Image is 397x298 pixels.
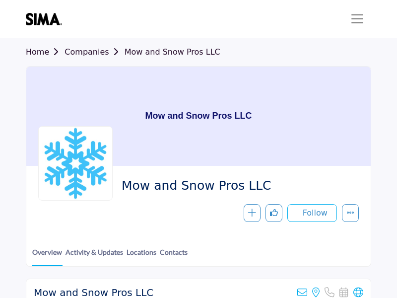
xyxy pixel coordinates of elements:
a: Home [26,47,65,57]
button: Like [265,204,282,222]
a: Companies [65,47,124,57]
h1: Mow and Snow Pros LLC [145,67,252,166]
a: Activity & Updates [65,247,124,265]
button: Toggle navigation [343,9,371,29]
span: Mow and Snow Pros LLC [122,178,351,194]
a: Overview [32,247,63,266]
a: Contacts [159,247,188,265]
img: site Logo [26,13,67,25]
button: Follow [287,204,337,222]
button: More details [342,204,359,222]
a: Locations [126,247,157,265]
a: Mow and Snow Pros LLC [125,47,220,57]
